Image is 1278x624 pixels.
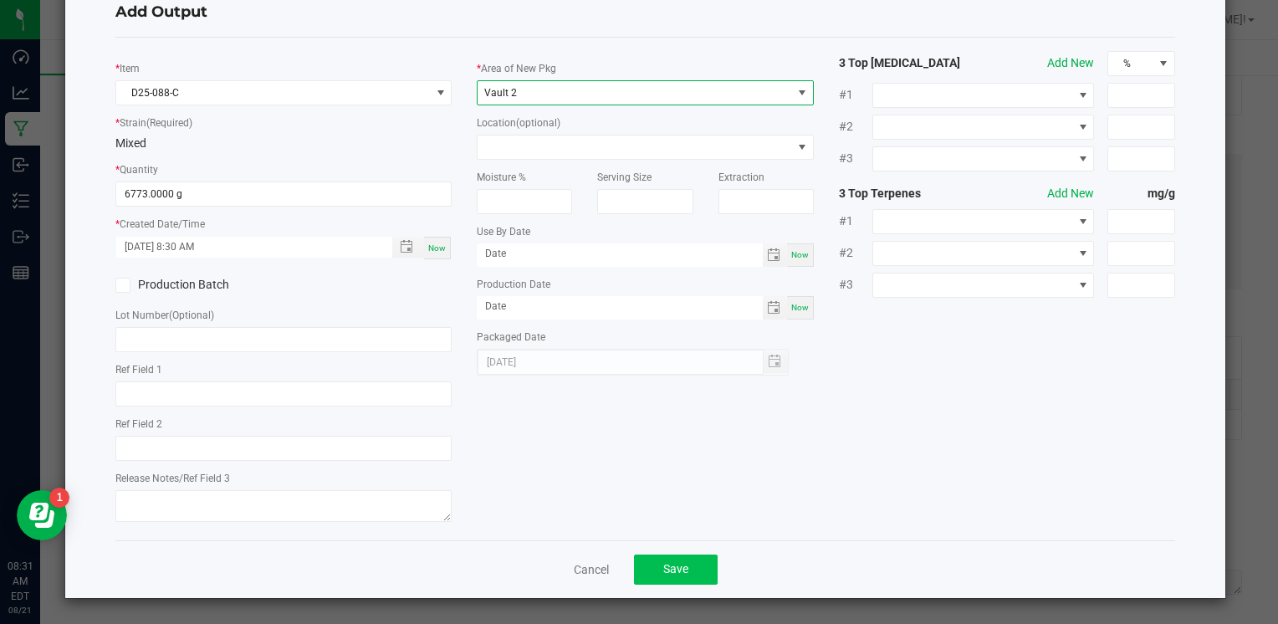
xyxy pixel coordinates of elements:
label: Moisture % [477,170,526,185]
span: Mixed [115,136,146,150]
label: Ref Field 1 [115,362,162,377]
span: Toggle popup [392,237,425,258]
h4: Add Output [115,2,1175,23]
label: Extraction [718,170,764,185]
iframe: Resource center [17,490,67,540]
label: Production Batch [115,276,271,294]
span: #2 [839,244,872,262]
iframe: Resource center unread badge [49,488,69,508]
button: Add New [1047,185,1094,202]
span: #2 [839,118,872,136]
span: #3 [839,150,872,167]
span: #3 [839,276,872,294]
strong: 3 Top [MEDICAL_DATA] [839,54,974,72]
label: Use By Date [477,224,530,239]
span: (Optional) [169,309,214,321]
label: Serving Size [597,170,652,185]
span: #1 [839,212,872,230]
label: Ref Field 2 [115,417,162,432]
span: Save [663,562,688,575]
input: Date [477,243,762,264]
label: Item [120,61,140,76]
strong: mg/g [1107,185,1174,202]
span: #1 [839,86,872,104]
strong: 3 Top Terpenes [839,185,974,202]
span: Vault 2 [484,87,517,99]
label: Packaged Date [477,330,545,345]
span: (Required) [146,117,192,129]
button: Add New [1047,54,1094,72]
span: D25-088-C [116,81,430,105]
span: Now [428,243,446,253]
span: Now [791,303,809,312]
label: Location [477,115,560,130]
label: Lot Number [115,308,214,323]
label: Release Notes/Ref Field 3 [115,471,230,486]
span: (optional) [516,117,560,129]
button: Save [634,555,718,585]
label: Production Date [477,277,550,292]
span: Now [791,250,809,259]
a: Cancel [574,561,609,578]
label: Quantity [120,162,158,177]
span: Toggle calendar [763,296,787,320]
input: Date [477,296,762,317]
span: Toggle calendar [763,243,787,267]
label: Area of New Pkg [481,61,556,76]
input: Created Datetime [116,237,374,258]
label: Strain [120,115,192,130]
span: % [1108,52,1153,75]
label: Created Date/Time [120,217,205,232]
